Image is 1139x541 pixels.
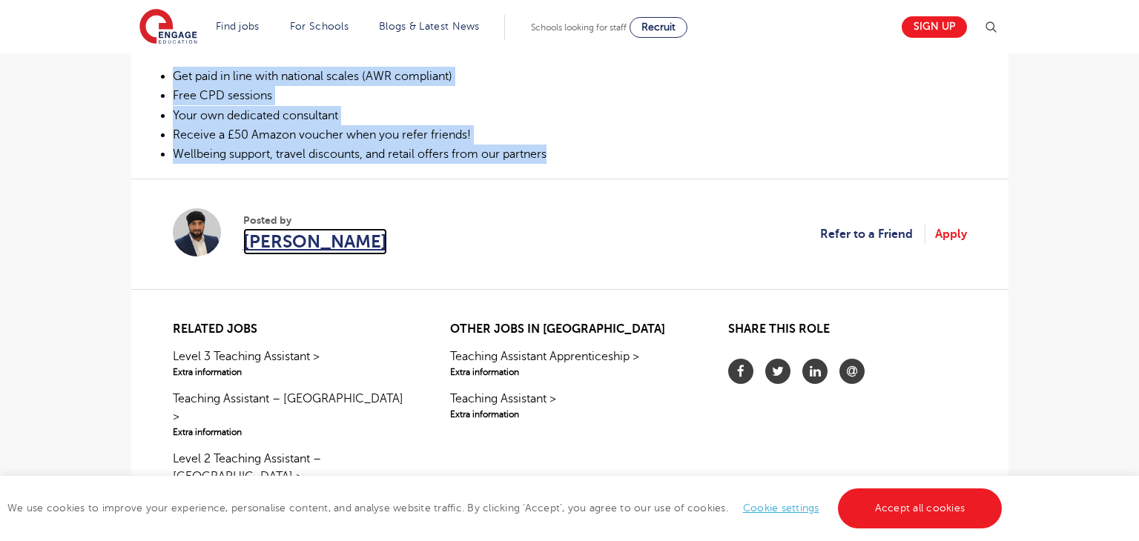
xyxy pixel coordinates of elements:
li: Get paid in line with national scales (AWR compliant) [173,67,967,86]
li: Receive a £50 Amazon voucher when you refer friends! [173,125,967,145]
a: Blogs & Latest News [379,21,480,32]
span: Extra information [450,365,688,379]
h2: Related jobs [173,322,411,336]
a: Find jobs [216,21,260,32]
li: Free CPD sessions [173,86,967,105]
a: Sign up [902,16,967,38]
a: Teaching Assistant Apprenticeship >Extra information [450,348,688,379]
a: Refer to a Friend [820,225,925,244]
h2: Other jobs in [GEOGRAPHIC_DATA] [450,322,688,336]
a: Apply [935,225,967,244]
span: Recruit [641,21,676,33]
a: Accept all cookies [838,488,1003,528]
a: Recruit [630,17,687,38]
a: [PERSON_NAME] [243,228,387,255]
li: Your own dedicated consultant [173,106,967,125]
span: Posted by [243,213,387,228]
a: Level 2 Teaching Assistant – [GEOGRAPHIC_DATA] >Extra information [173,450,411,499]
span: We use cookies to improve your experience, personalise content, and analyse website traffic. By c... [7,502,1006,514]
h2: Share this role [728,322,966,344]
a: For Schools [290,21,349,32]
img: Engage Education [139,9,197,46]
span: Extra information [173,365,411,379]
span: Extra information [450,408,688,421]
a: Cookie settings [743,502,819,514]
a: Teaching Assistant – [GEOGRAPHIC_DATA] >Extra information [173,390,411,439]
span: Schools looking for staff [531,22,627,33]
span: Extra information [173,425,411,439]
a: Level 3 Teaching Assistant >Extra information [173,348,411,379]
li: Wellbeing support, travel discounts, and retail offers from our partners [173,145,967,164]
a: Teaching Assistant >Extra information [450,390,688,421]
